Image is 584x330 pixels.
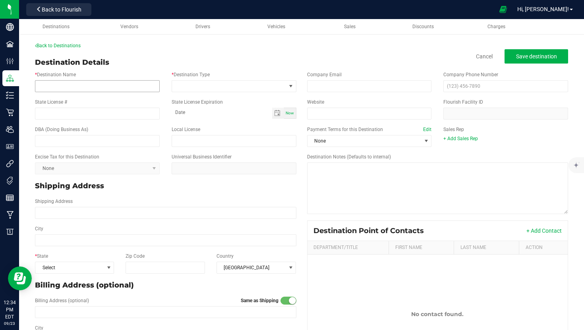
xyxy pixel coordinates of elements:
[476,52,493,60] a: Cancel
[6,108,14,116] inline-svg: Retail
[35,126,88,133] label: DBA (Doing Business As)
[4,299,15,320] p: 12:34 PM EDT
[26,3,91,16] button: Back to Flourish
[6,177,14,185] inline-svg: Tags
[35,71,76,78] label: Destination Name
[6,91,14,99] inline-svg: Inventory
[35,198,73,205] label: Shipping Address
[6,228,14,236] inline-svg: Billing
[344,24,356,29] span: Sales
[443,98,483,106] label: Flourish Facility ID
[443,71,498,78] label: Company Phone Number
[412,24,434,29] span: Discounts
[43,24,70,29] span: Destinations
[443,80,568,92] input: (123) 456-7890
[35,297,89,304] label: Billing Address (optional)
[35,57,109,68] div: Destination Details
[195,24,210,29] span: Drivers
[307,135,422,147] span: None
[6,160,14,168] inline-svg: Integrations
[35,181,296,191] p: Shipping Address
[307,153,391,160] label: Destination Notes (Defaults to internal)
[454,241,519,255] th: Last Name
[6,74,14,82] inline-svg: Distribution
[6,57,14,65] inline-svg: Configuration
[423,127,431,132] a: Edit
[313,226,430,235] div: Destination Point of Contacts
[6,211,14,219] inline-svg: Manufacturing
[241,297,278,304] label: Same as Shipping
[4,320,15,326] p: 09/23
[172,71,210,78] label: Destination Type
[267,24,285,29] span: Vehicles
[389,241,454,255] th: First Name
[35,98,67,106] label: State License #
[126,253,145,260] label: Zip Code
[35,253,48,260] label: State
[217,262,286,273] span: [GEOGRAPHIC_DATA]
[35,153,99,160] label: Excise Tax for this Destination
[35,43,81,48] a: Back to Destinations
[172,153,232,160] label: Universal Business Identifier
[35,262,104,273] span: Select
[172,126,200,133] label: Local License
[487,24,505,29] span: Charges
[8,266,32,290] iframe: Resource center
[494,2,512,17] span: Open Ecommerce Menu
[172,98,223,106] label: State License Expiration
[272,108,284,119] span: Toggle calendar
[217,253,234,260] label: Country
[443,126,464,133] label: Sales Rep
[35,280,296,291] p: Billing Address (optional)
[307,71,342,78] label: Company Email
[517,6,569,12] span: Hi, [PERSON_NAME]!
[519,241,568,255] th: Action
[172,108,272,118] input: Date
[6,23,14,31] inline-svg: Company
[286,111,294,115] span: Now
[516,53,557,60] span: Save destination
[505,49,568,64] button: Save destination
[35,225,43,232] label: City
[443,136,478,141] a: + Add Sales Rep
[526,227,562,235] button: + Add Contact
[42,6,81,13] span: Back to Flourish
[307,126,432,133] label: Payment Terms for this Destination
[307,241,389,255] th: Department/Title
[307,98,324,106] label: Website
[6,40,14,48] inline-svg: Facilities
[120,24,138,29] span: Vendors
[6,125,14,133] inline-svg: Users
[6,143,14,151] inline-svg: User Roles
[6,194,14,202] inline-svg: Reports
